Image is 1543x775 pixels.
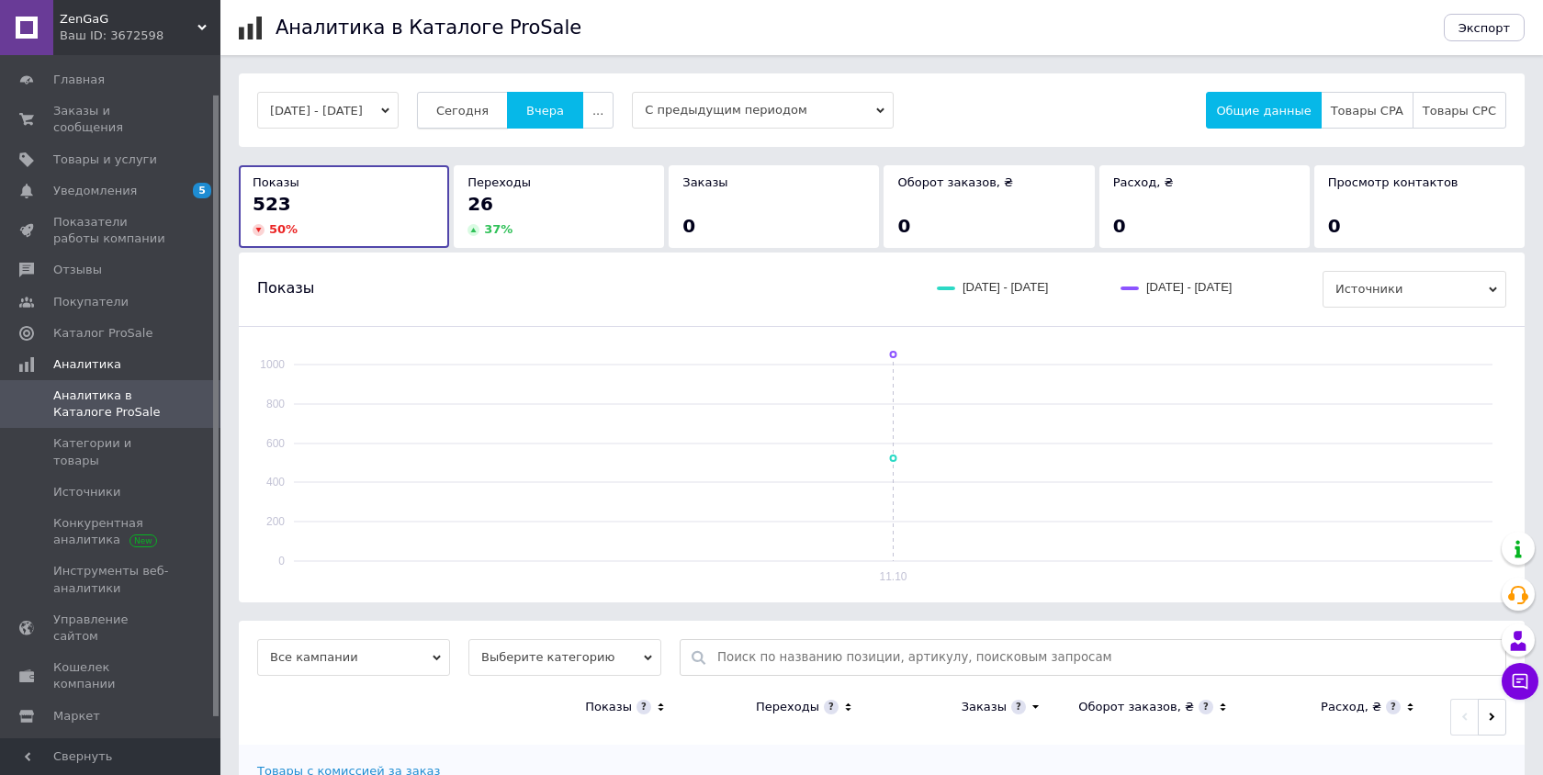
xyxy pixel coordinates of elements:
button: Общие данные [1206,92,1321,129]
div: Оборот заказов, ₴ [1078,699,1194,715]
span: Все кампании [257,639,450,676]
span: Источники [53,484,120,500]
button: Сегодня [417,92,508,129]
span: Каталог ProSale [53,325,152,342]
span: Просмотр контактов [1328,175,1459,189]
button: Чат с покупателем [1502,663,1538,700]
span: Аналитика [53,356,121,373]
button: [DATE] - [DATE] [257,92,399,129]
span: 0 [682,215,695,237]
span: Сегодня [436,104,489,118]
div: Заказы [962,699,1007,715]
span: Экспорт [1459,21,1510,35]
span: Товары и услуги [53,152,157,168]
span: Конкурентная аналитика [53,515,170,548]
button: ... [582,92,614,129]
span: 523 [253,193,291,215]
input: Поиск по названию позиции, артикулу, поисковым запросам [717,640,1496,675]
span: 26 [467,193,493,215]
span: Товары CPC [1423,104,1496,118]
span: Отзывы [53,262,102,278]
span: Источники [1323,271,1506,308]
span: Показатели работы компании [53,214,170,247]
span: Управление сайтом [53,612,170,645]
button: Товары CPA [1321,92,1413,129]
span: Кошелек компании [53,659,170,692]
text: 400 [266,476,285,489]
span: ZenGaG [60,11,197,28]
span: 0 [1113,215,1126,237]
span: Товары CPA [1331,104,1403,118]
span: ... [592,104,603,118]
span: Общие данные [1216,104,1311,118]
div: Показы [585,699,632,715]
text: 0 [278,555,285,567]
text: 800 [266,398,285,410]
button: Товары CPC [1413,92,1506,129]
span: Уведомления [53,183,137,199]
div: Переходы [756,699,819,715]
span: Вчера [526,104,564,118]
span: Инструменты веб-аналитики [53,563,170,596]
span: Главная [53,72,105,88]
div: Расход, ₴ [1321,699,1381,715]
span: Выберите категорию [468,639,661,676]
h1: Аналитика в Каталоге ProSale [276,17,581,39]
button: Вчера [507,92,583,129]
span: Расход, ₴ [1113,175,1174,189]
span: 5 [193,183,211,198]
span: Переходы [467,175,531,189]
text: 11.10 [879,570,907,583]
span: С предыдущим периодом [632,92,894,129]
text: 1000 [260,358,285,371]
span: Аналитика в Каталоге ProSale [53,387,170,421]
span: 37 % [484,222,512,236]
span: Категории и товары [53,435,170,468]
span: Показы [253,175,299,189]
div: Ваш ID: 3672598 [60,28,220,44]
span: 0 [1328,215,1341,237]
span: Покупатели [53,294,129,310]
text: 200 [266,515,285,528]
span: Маркет [53,708,100,724]
span: 0 [897,215,910,237]
span: Заказы и сообщения [53,103,170,136]
span: Оборот заказов, ₴ [897,175,1013,189]
span: Показы [257,278,314,298]
text: 600 [266,437,285,450]
button: Экспорт [1444,14,1525,41]
span: Заказы [682,175,727,189]
span: 50 % [269,222,298,236]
